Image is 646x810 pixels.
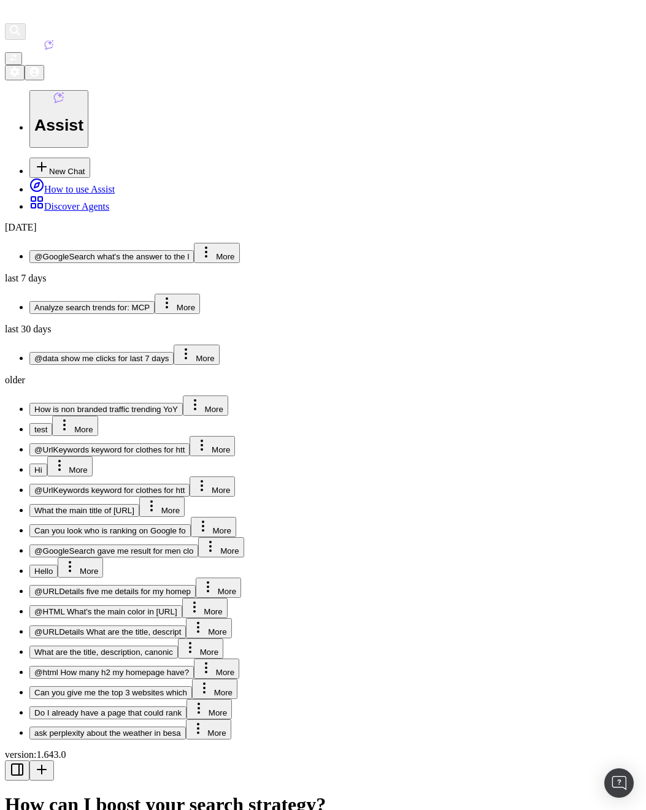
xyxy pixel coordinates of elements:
[29,158,90,178] button: New Chat
[34,354,169,363] span: @data show me clicks for last 7 days
[29,301,155,314] button: Analyze search trends for: MCP
[192,679,237,699] button: More
[58,557,103,578] button: More
[208,627,226,636] span: More
[29,544,198,557] button: @GoogleSearch gave me result for men clo
[29,625,186,638] button: @URLDetails What are the title, descript
[216,668,234,677] span: More
[205,405,223,414] span: More
[34,465,42,475] span: Hi
[34,648,173,657] span: What are the title, description, canonic
[186,719,231,739] button: More
[10,67,20,77] img: Setting
[155,294,200,314] button: More
[212,526,231,535] span: More
[34,587,191,596] span: @URLDetails five me details for my homep
[29,403,183,416] button: How is non branded traffic trending YoY
[29,464,47,476] button: Hi
[10,54,17,61] img: Switch project
[174,345,219,365] button: More
[34,627,181,636] span: @URLDetails What are the title, descript
[161,506,180,515] span: More
[47,456,93,476] button: More
[34,668,189,677] span: @html How many h2 my homepage have?
[34,567,53,576] span: Hello
[604,768,634,798] div: Open Intercom Messenger
[204,607,222,616] span: More
[34,303,150,312] span: Analyze search trends for: MCP
[34,607,177,616] span: @HTML What's the main color in [URL]
[34,252,189,261] span: @GoogleSearch what's the answer to the l
[34,445,185,454] span: @UrlKeywords keyword for clothes for htt
[34,425,47,434] span: test
[29,443,190,456] button: @UrlKeywords keyword for clothes for htt
[80,567,98,576] span: More
[5,375,25,385] span: older
[190,476,235,497] button: More
[196,354,214,363] span: More
[29,504,139,517] button: What the main title of [URL]
[34,40,44,50] img: Studio
[44,40,54,50] img: Assist
[29,585,196,598] button: @URLDetails five me details for my homep
[34,506,134,515] span: What the main title of [URL]
[29,727,186,739] button: ask perplexity about the weather in besa
[212,445,230,454] span: More
[29,250,194,263] button: @GoogleSearch what's the answer to the l
[178,638,223,659] button: More
[5,324,52,334] span: last 30 days
[218,587,236,596] span: More
[216,252,234,261] span: More
[209,708,227,717] span: More
[207,728,226,738] span: More
[29,67,39,77] img: My account
[5,40,15,50] img: Analytics
[29,565,58,578] button: Hello
[29,646,178,659] button: What are the title, description, canonic
[53,92,64,103] img: Assist
[29,605,182,618] button: @HTML What's the main color in [URL]
[34,728,181,738] span: ask perplexity about the weather in besa
[52,416,98,436] button: More
[34,546,193,556] span: @GoogleSearch gave me result for men clo
[34,116,83,135] h1: Assist
[29,423,52,436] button: test
[69,465,87,475] span: More
[25,40,34,50] img: Activation
[194,243,239,263] button: More
[29,484,190,497] button: @UrlKeywords keyword for clothes for htt
[212,486,230,495] span: More
[34,688,187,697] span: Can you give me the top 3 websites which
[177,303,195,312] span: More
[214,688,233,697] span: More
[34,486,185,495] span: @UrlKeywords keyword for clothes for htt
[139,497,185,517] button: More
[29,706,186,719] button: Do I already have a page that could rank
[15,40,25,50] img: Intelligence
[191,517,236,537] button: More
[186,618,231,638] button: More
[29,524,191,537] button: Can you look who is ranking on Google fo
[29,90,88,148] button: Assist
[29,666,194,679] button: @html How many h2 my homepage have?
[220,546,239,556] span: More
[34,708,182,717] span: Do I already have a page that could rank
[196,578,241,598] button: More
[194,659,239,679] button: More
[74,425,93,434] span: More
[198,537,244,557] button: More
[182,598,228,618] button: More
[186,699,232,719] button: More
[190,436,235,456] button: More
[5,222,37,232] span: [DATE]
[200,648,218,657] span: More
[29,686,192,699] button: Can you give me the top 3 websites which
[29,201,109,212] a: Discover Agents
[5,749,641,760] div: version: 1.643.0
[34,405,178,414] span: How is non branded traffic trending YoY
[5,10,16,21] img: Botify logo
[10,25,21,36] img: Quick search
[29,184,115,194] a: How to use Assist
[34,526,186,535] span: Can you look who is ranking on Google fo
[5,273,47,283] span: last 7 days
